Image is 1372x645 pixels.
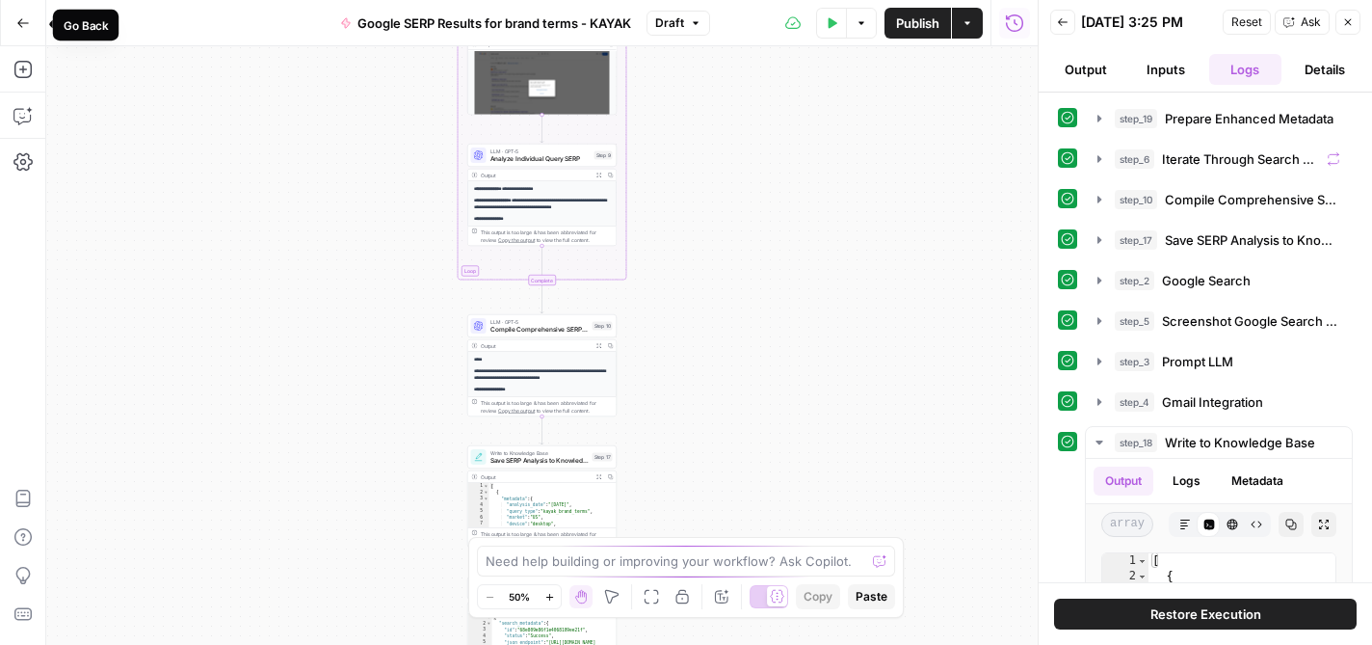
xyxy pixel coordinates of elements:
[481,473,591,481] div: Output
[487,621,492,628] span: Toggle code folding, rows 2 through 12
[484,483,489,490] span: Toggle code folding, rows 1 through 17
[796,584,840,609] button: Copy
[1102,553,1148,569] div: 1
[1301,13,1321,31] span: Ask
[481,342,591,350] div: Output
[468,627,492,633] div: 3
[1162,271,1251,290] span: Google Search
[490,325,589,335] span: Compile Comprehensive SERP Report
[1102,569,1148,584] div: 2
[490,148,591,155] span: LLM · GPT-5
[1050,54,1122,85] button: Output
[1101,512,1153,537] span: array
[468,490,489,497] div: 2
[593,453,613,462] div: Step 17
[541,115,543,143] g: Edge from step_8 to step_9
[1115,352,1154,371] span: step_3
[856,588,887,605] span: Paste
[481,228,613,244] div: This output is too large & has been abbreviated for review. to view the full content.
[541,417,543,444] g: Edge from step_10 to step_17
[490,318,589,326] span: LLM · GPT-5
[1115,392,1154,412] span: step_4
[1150,605,1261,624] span: Restore Execution
[896,13,939,33] span: Publish
[1162,311,1340,331] span: Screenshot Google Search Results
[655,14,684,32] span: Draft
[1115,230,1157,250] span: step_17
[484,496,489,502] span: Toggle code folding, rows 3 through 15
[884,8,951,39] button: Publish
[1115,271,1154,290] span: step_2
[1115,311,1154,331] span: step_5
[1223,10,1271,35] button: Reset
[357,13,631,33] span: Google SERP Results for brand terms - KAYAK
[490,456,589,466] span: Save SERP Analysis to Knowledge Base
[1094,467,1153,496] button: Output
[481,172,591,179] div: Output
[468,614,492,621] div: 1
[1137,553,1148,569] span: Toggle code folding, rows 1 through 14
[490,449,589,457] span: Write to Knowledge Base
[1165,433,1315,452] span: Write to Knowledge Base
[468,508,489,515] div: 5
[468,621,492,628] div: 2
[1130,54,1202,85] button: Inputs
[541,285,543,313] g: Edge from step_6-iteration-end to step_10
[1165,109,1333,128] span: Prepare Enhanced Metadata
[481,530,613,546] div: This output is too large & has been abbreviated for review. to view the full content.
[1054,599,1357,630] button: Restore Execution
[498,408,535,414] span: Copy the output
[1209,54,1281,85] button: Logs
[468,496,489,502] div: 3
[468,502,489,509] div: 4
[1162,352,1233,371] span: Prompt LLM
[468,521,489,527] div: 7
[1165,190,1340,209] span: Compile Comprehensive SERP Report
[1115,109,1157,128] span: step_19
[1137,569,1148,584] span: Toggle code folding, rows 2 through 13
[594,151,613,160] div: Step 9
[468,633,492,640] div: 4
[1161,467,1212,496] button: Logs
[804,588,832,605] span: Copy
[528,275,556,285] div: Complete
[467,275,617,285] div: Complete
[1231,13,1262,31] span: Reset
[490,154,591,164] span: Analyze Individual Query SERP
[1162,392,1263,412] span: Gmail Integration
[848,584,895,609] button: Paste
[1275,10,1330,35] button: Ask
[646,11,710,36] button: Draft
[1115,149,1154,169] span: step_6
[1165,230,1340,250] span: Save SERP Analysis to Knowledge Base
[509,589,530,605] span: 50%
[498,237,535,243] span: Copy the output
[1220,467,1295,496] button: Metadata
[1162,149,1319,169] span: Iterate Through Search Queries
[1115,190,1157,209] span: step_10
[467,13,617,115] div: Output
[1289,54,1361,85] button: Details
[468,515,489,522] div: 6
[593,322,613,331] div: Step 10
[481,399,613,415] div: This output is too large & has been abbreviated for review. to view the full content.
[468,50,617,126] img: https---www.google.com-search%3Fq=kayak+car+rental&gl=us&hl=en&device=desktop_1760038137.png
[467,445,617,548] div: Write to Knowledge BaseSave SERP Analysis to Knowledge BaseStep 17Output[ { "metadata":{ "analysi...
[484,490,489,497] span: Toggle code folding, rows 2 through 16
[329,8,643,39] button: Google SERP Results for brand terms - KAYAK
[1115,433,1157,452] span: step_18
[468,483,489,490] div: 1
